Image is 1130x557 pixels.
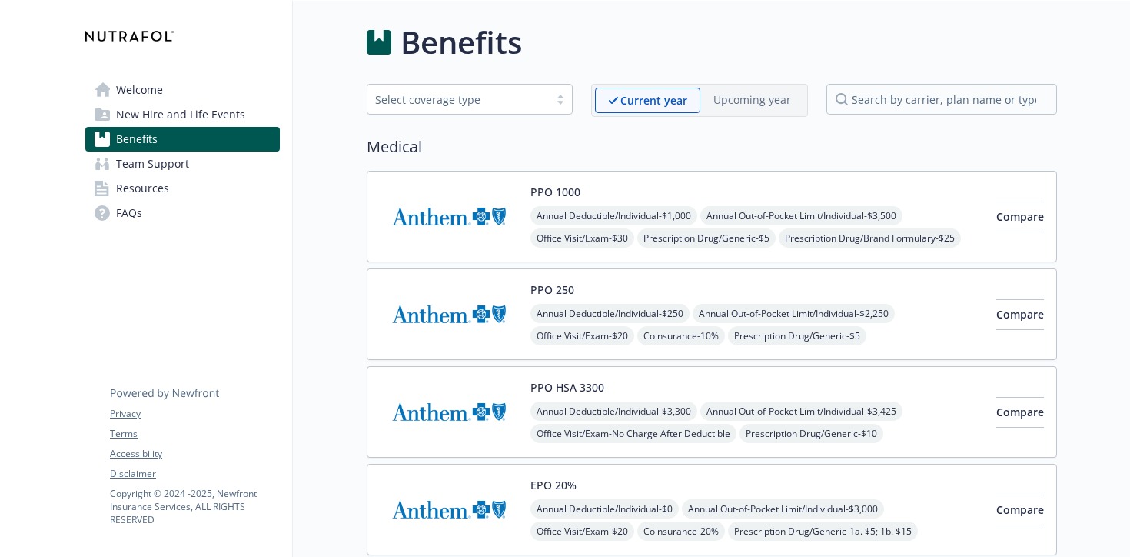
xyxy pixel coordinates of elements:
[116,176,169,201] span: Resources
[380,184,518,249] img: Anthem Blue Cross carrier logo
[996,502,1044,517] span: Compare
[85,127,280,152] a: Benefits
[380,477,518,542] img: Anthem Blue Cross carrier logo
[728,326,866,345] span: Prescription Drug/Generic - $5
[682,499,884,519] span: Annual Out-of-Pocket Limit/Individual - $3,000
[637,326,725,345] span: Coinsurance - 10%
[375,92,541,108] div: Select coverage type
[530,402,697,421] span: Annual Deductible/Individual - $3,300
[110,467,279,481] a: Disclaimer
[400,19,522,65] h1: Benefits
[530,184,580,200] button: PPO 1000
[530,499,679,519] span: Annual Deductible/Individual - $0
[996,209,1044,224] span: Compare
[85,102,280,127] a: New Hire and Life Events
[85,152,280,176] a: Team Support
[530,282,574,298] button: PPO 250
[380,282,518,347] img: Anthem Blue Cross carrier logo
[779,228,961,248] span: Prescription Drug/Brand Formulary - $25
[116,152,189,176] span: Team Support
[637,522,725,541] span: Coinsurance - 20%
[996,202,1044,232] button: Compare
[116,127,158,152] span: Benefits
[530,379,604,395] button: PPO HSA 3300
[996,307,1044,322] span: Compare
[996,299,1044,330] button: Compare
[530,326,634,345] span: Office Visit/Exam - $20
[530,477,577,493] button: EPO 20%
[116,201,142,225] span: FAQs
[700,402,902,421] span: Annual Out-of-Pocket Limit/Individual - $3,425
[637,228,776,248] span: Prescription Drug/Generic - $5
[530,424,736,443] span: Office Visit/Exam - No Charge After Deductible
[367,135,1057,158] h2: Medical
[85,176,280,201] a: Resources
[713,92,791,108] p: Upcoming year
[110,487,279,526] p: Copyright © 2024 - 2025 , Newfront Insurance Services, ALL RIGHTS RESERVED
[530,206,697,225] span: Annual Deductible/Individual - $1,000
[530,228,634,248] span: Office Visit/Exam - $30
[116,78,163,102] span: Welcome
[739,424,883,443] span: Prescription Drug/Generic - $10
[728,522,918,541] span: Prescription Drug/Generic - 1a. $5; 1b. $15
[85,201,280,225] a: FAQs
[826,84,1057,115] input: search by carrier, plan name or type
[693,304,895,323] span: Annual Out-of-Pocket Limit/Individual - $2,250
[530,304,690,323] span: Annual Deductible/Individual - $250
[996,397,1044,428] button: Compare
[620,92,687,108] p: Current year
[380,379,518,445] img: Anthem Blue Cross carrier logo
[700,206,902,225] span: Annual Out-of-Pocket Limit/Individual - $3,500
[85,78,280,102] a: Welcome
[110,407,279,421] a: Privacy
[530,522,634,541] span: Office Visit/Exam - $20
[110,427,279,441] a: Terms
[996,495,1044,525] button: Compare
[116,102,245,127] span: New Hire and Life Events
[110,447,279,461] a: Accessibility
[700,88,804,113] span: Upcoming year
[996,405,1044,419] span: Compare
